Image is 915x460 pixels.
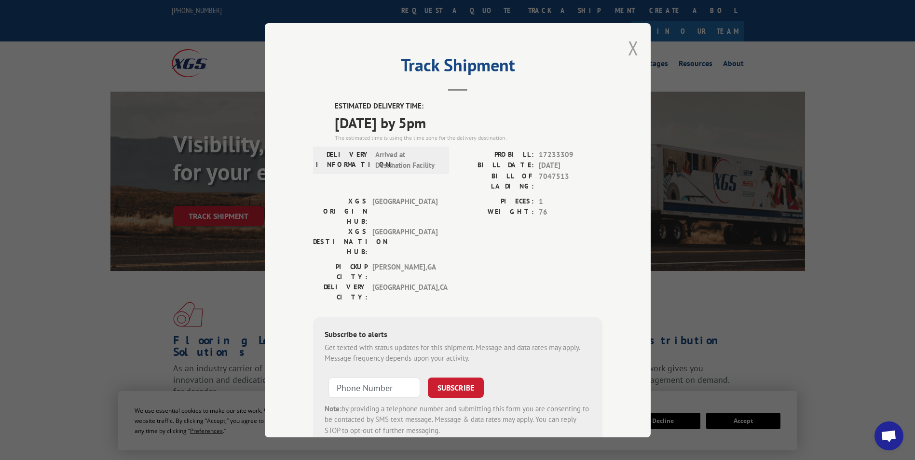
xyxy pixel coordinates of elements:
span: [GEOGRAPHIC_DATA] [372,226,437,257]
button: SUBSCRIBE [428,377,484,397]
input: Phone Number [328,377,420,397]
span: [PERSON_NAME] , GA [372,261,437,282]
label: PICKUP CITY: [313,261,368,282]
label: PIECES: [458,196,534,207]
span: [DATE] by 5pm [335,111,602,133]
span: [GEOGRAPHIC_DATA] [372,196,437,226]
span: [GEOGRAPHIC_DATA] , CA [372,282,437,302]
label: WEIGHT: [458,207,534,218]
div: by providing a telephone number and submitting this form you are consenting to be contacted by SM... [325,403,591,436]
div: Subscribe to alerts [325,328,591,342]
label: DELIVERY INFORMATION: [316,149,370,171]
label: ESTIMATED DELIVERY TIME: [335,101,602,112]
label: BILL OF LADING: [458,171,534,191]
label: XGS ORIGIN HUB: [313,196,368,226]
span: 1 [539,196,602,207]
label: XGS DESTINATION HUB: [313,226,368,257]
span: Arrived at Destination Facility [375,149,440,171]
span: 17233309 [539,149,602,160]
div: Get texted with status updates for this shipment. Message and data rates may apply. Message frequ... [325,342,591,364]
label: BILL DATE: [458,160,534,171]
h2: Track Shipment [313,58,602,77]
span: 7047513 [539,171,602,191]
button: Close modal [628,35,639,61]
span: [DATE] [539,160,602,171]
span: 76 [539,207,602,218]
label: PROBILL: [458,149,534,160]
div: The estimated time is using the time zone for the delivery destination. [335,133,602,142]
div: Open chat [874,421,903,450]
strong: Note: [325,404,341,413]
label: DELIVERY CITY: [313,282,368,302]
